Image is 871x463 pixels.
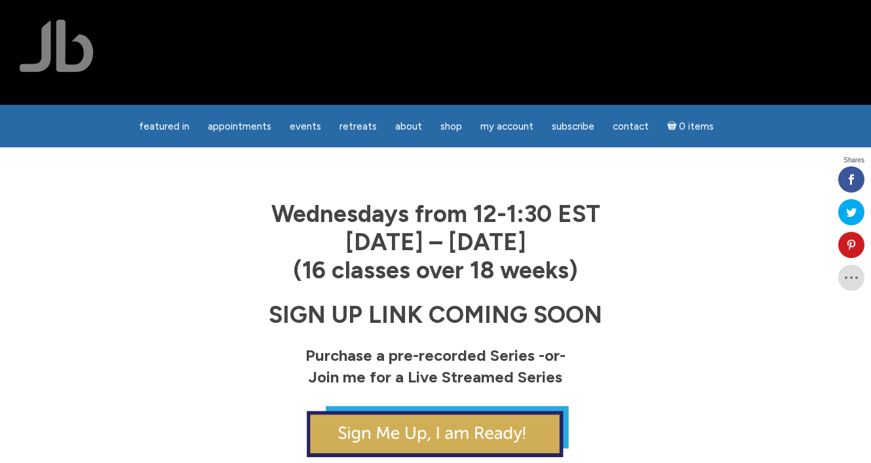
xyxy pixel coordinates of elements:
span: Events [290,120,321,132]
a: Events [282,114,329,139]
span: Subscribe [552,120,594,132]
span: Shares [843,157,864,164]
span: Shop [440,120,462,132]
a: Appointments [200,114,279,139]
span: Appointments [208,120,271,132]
span: Contact [613,120,649,132]
span: My Account [480,120,533,132]
a: Shop [433,114,470,139]
a: Retreats [332,114,385,139]
a: Contact [605,114,657,139]
span: About [395,120,422,132]
span: featured in [139,120,189,132]
b: Purchase a pre-recorded Series -or- Join me for a Live Streamed Series [305,346,566,387]
a: About [387,114,430,139]
a: Cart0 items [659,113,722,139]
a: featured in [131,114,197,139]
span: Retreats [339,120,377,132]
i: Cart [667,120,680,132]
img: Jamie Butler. The Everyday Medium [20,20,94,72]
a: My Account [473,114,541,139]
a: Subscribe [544,114,602,139]
b: Wednesdays from 12-1:30 EST [DATE] – [DATE] (16 classes over 18 weeks) [134,200,737,329]
p: SIGN UP LINK COMING SOON [134,301,737,329]
span: 0 items [679,122,714,132]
